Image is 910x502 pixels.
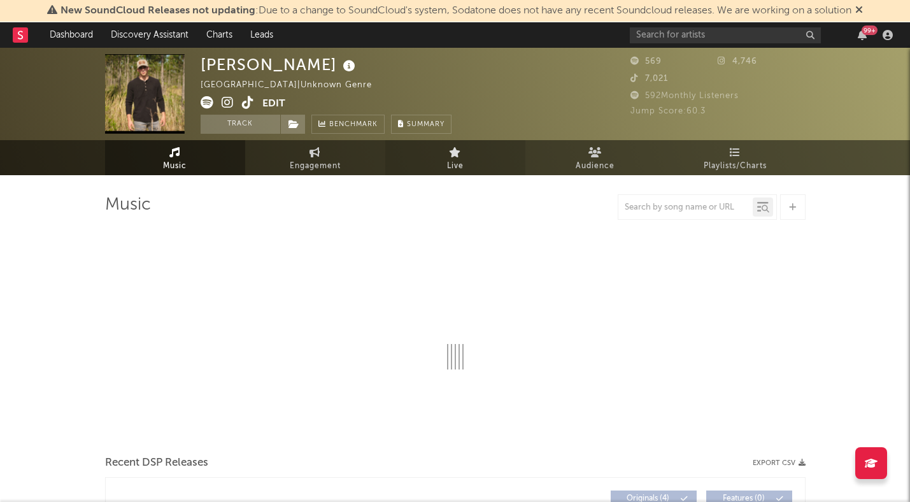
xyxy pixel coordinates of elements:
[718,57,757,66] span: 4,746
[105,140,245,175] a: Music
[618,203,753,213] input: Search by song name or URL
[407,121,444,128] span: Summary
[630,75,668,83] span: 7,021
[201,54,359,75] div: [PERSON_NAME]
[197,22,241,48] a: Charts
[262,96,285,112] button: Edit
[163,159,187,174] span: Music
[311,115,385,134] a: Benchmark
[102,22,197,48] a: Discovery Assistant
[41,22,102,48] a: Dashboard
[105,455,208,471] span: Recent DSP Releases
[391,115,451,134] button: Summary
[60,6,851,16] span: : Due to a change to SoundCloud's system, Sodatone does not have any recent Soundcloud releases. ...
[241,22,282,48] a: Leads
[60,6,255,16] span: New SoundCloud Releases not updating
[630,57,662,66] span: 569
[329,117,378,133] span: Benchmark
[385,140,525,175] a: Live
[245,140,385,175] a: Engagement
[665,140,806,175] a: Playlists/Charts
[290,159,341,174] span: Engagement
[858,30,867,40] button: 99+
[201,115,280,134] button: Track
[855,6,863,16] span: Dismiss
[704,159,767,174] span: Playlists/Charts
[753,459,806,467] button: Export CSV
[630,107,706,115] span: Jump Score: 60.3
[201,78,387,93] div: [GEOGRAPHIC_DATA] | Unknown Genre
[447,159,464,174] span: Live
[630,27,821,43] input: Search for artists
[525,140,665,175] a: Audience
[862,25,878,35] div: 99 +
[576,159,615,174] span: Audience
[630,92,739,100] span: 592 Monthly Listeners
